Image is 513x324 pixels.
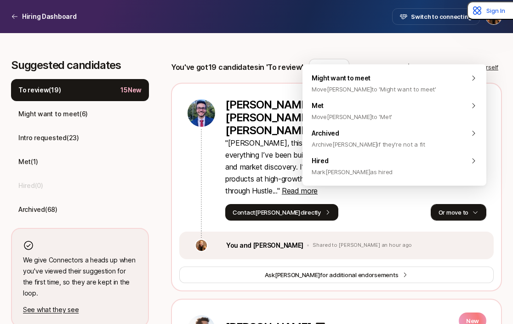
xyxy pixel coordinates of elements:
p: Suggested candidates [11,59,149,72]
span: Archived [312,128,425,150]
p: Intro requested ( 23 ) [18,132,79,143]
span: Mark [PERSON_NAME] as hired [312,166,393,177]
p: [PERSON_NAME] [PERSON_NAME] [PERSON_NAME] [225,98,374,137]
p: Hired ( 0 ) [18,180,43,191]
p: Archived ( 68 ) [18,204,57,215]
span: [PERSON_NAME] [275,271,320,279]
button: Switch to connecting [392,8,480,25]
p: See what they see [23,304,137,315]
button: Ask[PERSON_NAME]for additional endorsements [179,267,494,283]
button: Contact[PERSON_NAME]directly [225,204,338,221]
div: Or move to [302,64,486,186]
span: Archive [PERSON_NAME] if they're not a fit [312,139,425,150]
span: Move [PERSON_NAME] to 'Met' [312,111,392,122]
span: Met [312,100,392,122]
p: Met ( 1 ) [18,156,38,167]
span: Move [PERSON_NAME] to 'Might want to meet' [312,84,436,95]
p: To review ( 19 ) [18,85,61,96]
span: Might want to meet [312,73,436,95]
p: Suggest a candidate yourself [417,63,498,72]
p: " [PERSON_NAME], this role feels like a natural fit because it combines everything I’ve been buil... [225,137,486,197]
span: Read more [282,186,318,195]
span: Switch to connecting [411,12,472,21]
img: 5acde087_d32a_4aa1_ac0a_d9d9d934d761.jpg [188,99,215,127]
span: Hired [312,155,393,177]
p: You've got 19 candidates in 'To review' [171,61,303,73]
p: Hiring Dashboard [22,11,77,22]
p: You and [PERSON_NAME] [226,240,303,251]
button: Or move to [431,204,486,221]
p: Might want to meet ( 6 ) [18,108,88,119]
p: 15 New [120,85,142,96]
p: We give Connectors a heads up when you've viewed their suggestion for the first time, so they are... [23,255,137,299]
img: c777a5ab_2847_4677_84ce_f0fc07219358.jpg [196,240,207,251]
p: Shared to [PERSON_NAME] an hour ago [313,242,412,249]
span: Ask for additional endorsements [265,270,399,279]
button: Filter [309,59,349,75]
